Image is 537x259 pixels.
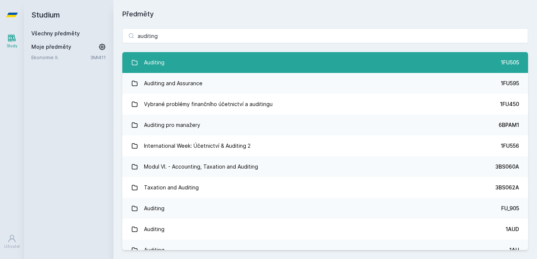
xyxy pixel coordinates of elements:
div: 1FU595 [501,80,519,87]
a: 3MI411 [90,54,106,60]
a: Všechny předměty [31,30,80,36]
div: Auditing [144,55,164,70]
a: Auditing pro manažery 6BPAM1 [122,115,528,135]
div: Auditing [144,243,164,258]
a: Uživatel [1,230,22,253]
div: Modul VI. - Accounting, Taxation and Auditing [144,159,258,174]
div: 1FU450 [500,100,519,108]
a: Modul VI. - Accounting, Taxation and Auditing 3BS060A [122,156,528,177]
div: 3BS060A [495,163,519,170]
div: 3BS062A [495,184,519,191]
div: Auditing [144,201,164,216]
a: Ekonomie II. [31,54,90,61]
a: Taxation and Auditing 3BS062A [122,177,528,198]
div: Auditing pro manažery [144,118,200,132]
div: Auditing and Assurance [144,76,202,91]
div: FU_905 [501,205,519,212]
a: Auditing FU_905 [122,198,528,219]
div: International Week: Účetnictví & Auditing 2 [144,138,251,153]
a: Auditing and Assurance 1FU595 [122,73,528,94]
a: Study [1,30,22,52]
div: Auditing [144,222,164,237]
span: Moje předměty [31,43,71,51]
div: Uživatel [4,244,20,249]
a: Auditing 1FU505 [122,52,528,73]
div: 1AUD [506,226,519,233]
div: 6BPAM1 [499,121,519,129]
div: Taxation and Auditing [144,180,199,195]
div: Study [7,43,18,49]
h1: Předměty [122,9,528,19]
div: 1FU505 [501,59,519,66]
input: Název nebo ident předmětu… [122,28,528,43]
a: Vybrané problémy finančního účetnictví a auditingu 1FU450 [122,94,528,115]
a: Auditing 1AUD [122,219,528,240]
div: Vybrané problémy finančního účetnictví a auditingu [144,97,273,112]
a: International Week: Účetnictví & Auditing 2 1FU556 [122,135,528,156]
div: 1AU [509,246,519,254]
div: 1FU556 [501,142,519,150]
